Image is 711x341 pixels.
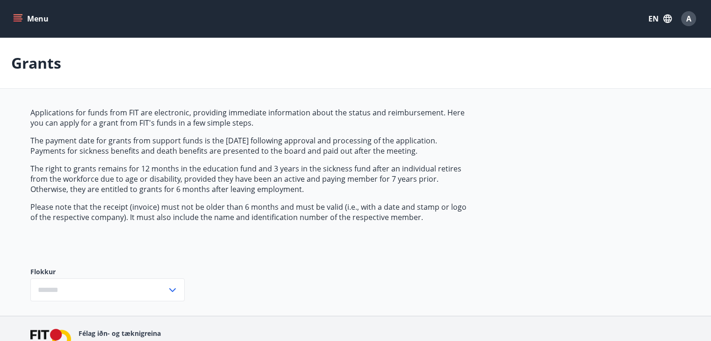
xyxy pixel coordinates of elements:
p: The payment date for grants from support funds is the [DATE] following approval and processing of... [30,135,472,156]
label: Flokkur [30,267,185,277]
p: Please note that the receipt (invoice) must not be older than 6 months and must be valid (i.e., w... [30,202,472,222]
p: Applications for funds from FIT are electronic, providing immediate information about the status ... [30,107,472,128]
button: A [677,7,700,30]
p: Grants [11,53,61,73]
p: The right to grants remains for 12 months in the education fund and 3 years in the sickness fund ... [30,163,472,194]
span: A [686,14,691,24]
span: Félag iðn- og tæknigreina [79,329,161,338]
button: EN [645,10,675,27]
button: menu [11,10,52,27]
